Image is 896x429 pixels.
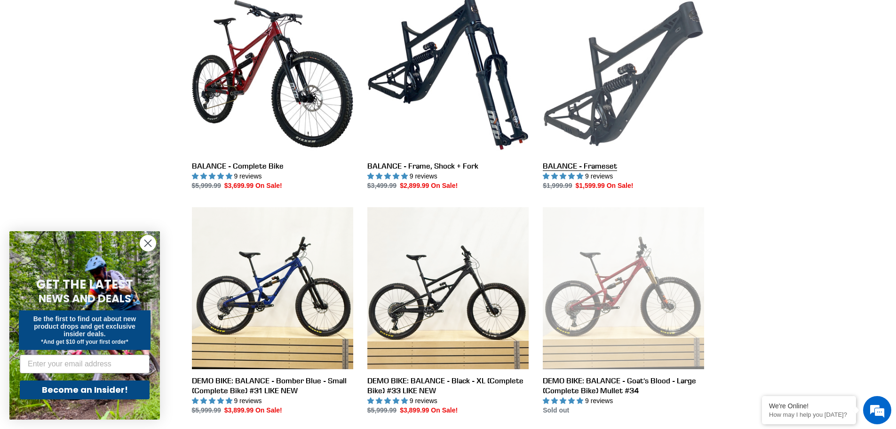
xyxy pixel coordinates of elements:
p: How may I help you today? [769,411,849,418]
div: We're Online! [769,402,849,410]
button: Close dialog [140,235,156,251]
input: Enter your email address [20,355,150,373]
button: Become an Insider! [20,380,150,399]
span: NEWS AND DEALS [39,291,131,306]
span: Be the first to find out about new product drops and get exclusive insider deals. [33,315,136,338]
span: GET THE LATEST [36,276,133,293]
span: *And get $10 off your first order* [41,339,128,345]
